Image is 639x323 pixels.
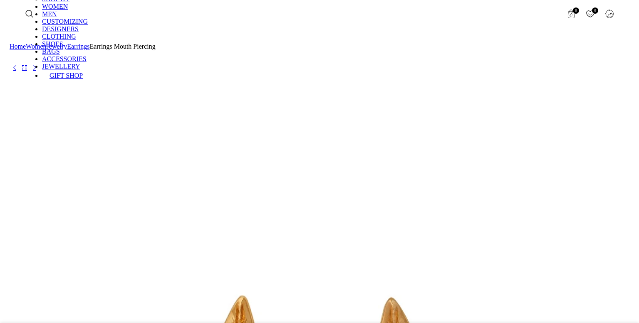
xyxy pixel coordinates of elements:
[42,63,80,70] a: JEWELLERY
[42,33,76,40] a: CLOTHING
[42,25,79,32] a: DESIGNERS
[42,55,87,62] a: ACCESSORIES
[42,18,88,25] a: CUSTOMIZING
[562,5,580,22] a: 0
[42,72,83,79] a: GIFT SHOP
[42,10,57,17] a: MEN
[573,7,579,14] span: 0
[42,70,50,78] img: GiftBag
[50,72,83,79] span: GIFT SHOP
[306,18,334,25] a: Site logo
[306,3,334,24] img: Coveti
[582,5,599,22] a: 0
[21,5,38,22] a: Search
[42,40,63,47] a: SHOES
[42,3,68,10] a: WOMEN
[582,5,599,22] div: My Wishlist
[592,7,598,14] span: 0
[42,48,60,55] a: BAGS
